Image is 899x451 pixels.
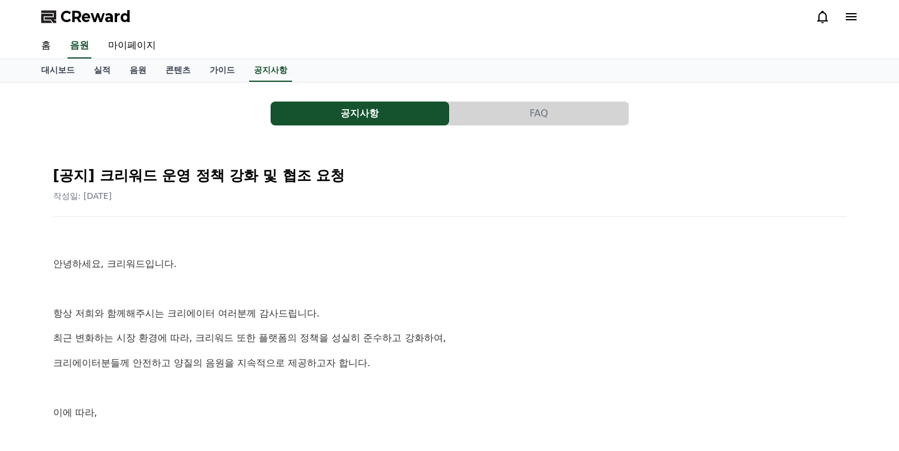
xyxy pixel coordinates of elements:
a: 공지사항 [249,59,292,82]
a: 음원 [120,59,156,82]
a: 가이드 [200,59,244,82]
button: 공지사항 [271,102,449,125]
a: CReward [41,7,131,26]
a: 홈 [32,33,60,59]
p: 크리에이터분들께 안전하고 양질의 음원을 지속적으로 제공하고자 합니다. [53,355,846,371]
a: 대시보드 [32,59,84,82]
a: FAQ [450,102,629,125]
span: 작성일: [DATE] [53,191,112,201]
h2: [공지] 크리워드 운영 정책 강화 및 협조 요청 [53,166,846,185]
a: 마이페이지 [99,33,165,59]
button: FAQ [450,102,628,125]
p: 항상 저희와 함께해주시는 크리에이터 여러분께 감사드립니다. [53,306,846,321]
p: 이에 따라, [53,405,846,421]
p: 안녕하세요, 크리워드입니다. [53,256,846,272]
a: 실적 [84,59,120,82]
span: CReward [60,7,131,26]
a: 음원 [67,33,91,59]
p: 최근 변화하는 시장 환경에 따라, 크리워드 또한 플랫폼의 정책을 성실히 준수하고 강화하여, [53,330,846,346]
a: 콘텐츠 [156,59,200,82]
a: 공지사항 [271,102,450,125]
